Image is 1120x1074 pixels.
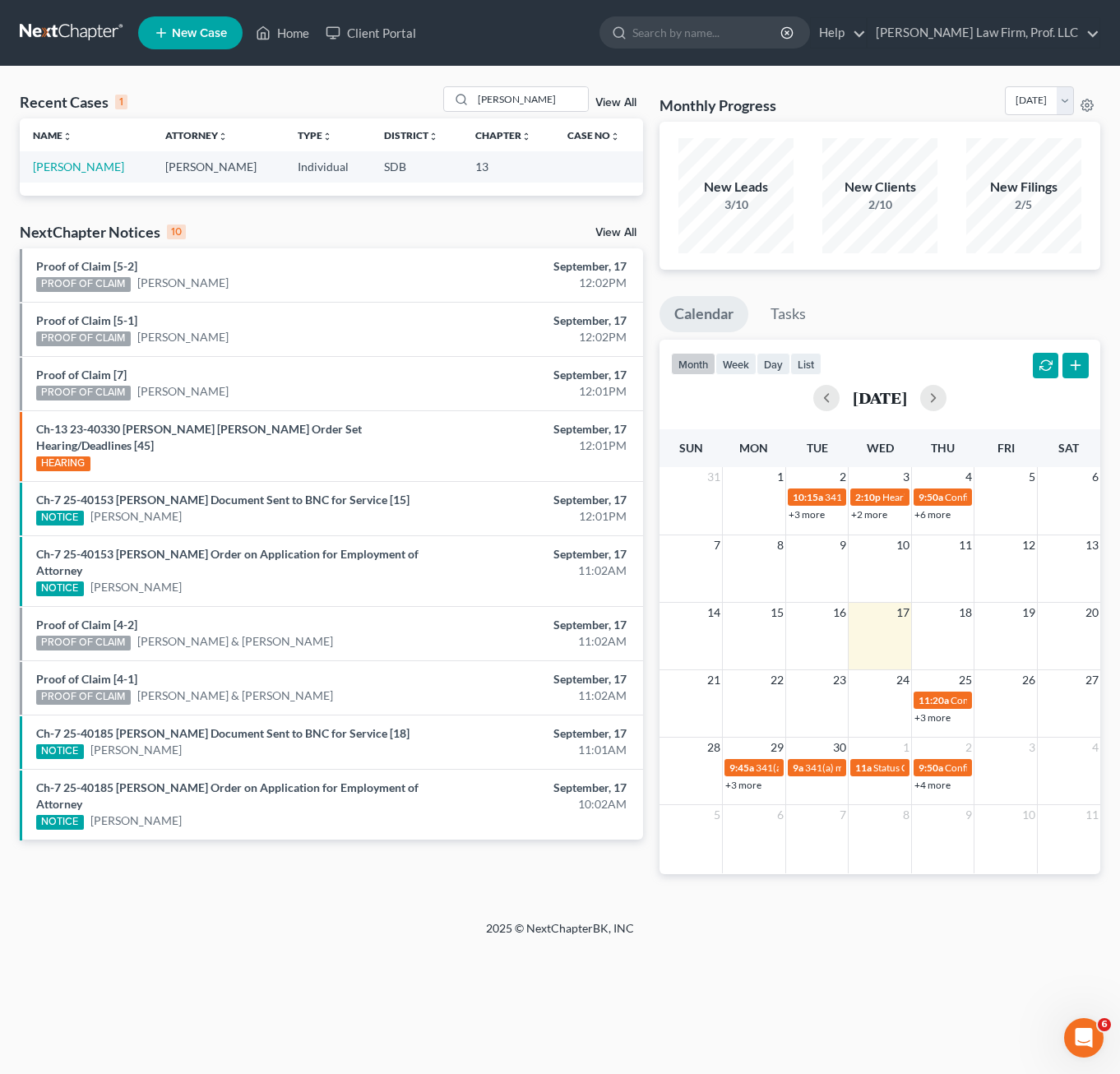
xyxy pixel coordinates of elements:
[595,97,636,109] a: View All
[853,389,907,406] h2: [DATE]
[36,456,90,471] div: HEARING
[1020,670,1037,690] span: 26
[441,383,627,400] div: 12:01PM
[793,491,823,503] span: 10:15a
[371,151,461,182] td: SDB
[997,441,1015,455] span: Fri
[441,725,627,742] div: September, 17
[901,805,911,825] span: 8
[36,259,137,273] a: Proof of Claim [5-2]
[172,27,227,39] span: New Case
[165,129,228,141] a: Attorneyunfold_more
[36,368,127,382] a: Proof of Claim [7]
[441,275,627,291] div: 12:02PM
[678,178,794,197] div: New Leads
[1027,738,1037,757] span: 3
[882,491,1011,503] span: Hearing for [PERSON_NAME]
[1084,805,1100,825] span: 11
[914,779,951,791] a: +4 more
[811,18,866,48] a: Help
[137,275,229,291] a: [PERSON_NAME]
[441,329,627,345] div: 12:02PM
[441,671,627,687] div: September, 17
[1090,738,1100,757] span: 4
[36,780,419,811] a: Ch-7 25-40185 [PERSON_NAME] Order on Application for Employment of Attorney
[769,603,785,623] span: 15
[873,762,1089,774] span: Status Conference for [PERSON_NAME] Sons, Inc.
[90,742,182,758] a: [PERSON_NAME]
[441,437,627,454] div: 12:01PM
[152,151,285,182] td: [PERSON_NAME]
[462,151,554,182] td: 13
[789,508,825,521] a: +3 more
[137,633,333,650] a: [PERSON_NAME] & [PERSON_NAME]
[715,353,757,375] button: week
[895,670,911,690] span: 24
[756,762,1002,774] span: 341(a) meeting for [PERSON_NAME] & [PERSON_NAME]
[632,17,783,48] input: Search by name...
[957,535,974,555] span: 11
[441,492,627,508] div: September, 17
[706,670,722,690] span: 21
[475,129,531,141] a: Chapterunfold_more
[757,353,790,375] button: day
[851,508,887,521] a: +2 more
[33,160,124,174] a: [PERSON_NAME]
[1020,603,1037,623] span: 19
[775,805,785,825] span: 6
[36,386,131,400] div: PROOF OF CLAIM
[739,441,768,455] span: Mon
[793,762,803,774] span: 9a
[671,353,715,375] button: month
[914,508,951,521] a: +6 more
[1084,603,1100,623] span: 20
[36,672,137,686] a: Proof of Claim [4-1]
[248,18,317,48] a: Home
[441,780,627,796] div: September, 17
[298,129,332,141] a: Typeunfold_more
[441,508,627,525] div: 12:01PM
[790,353,821,375] button: list
[931,441,955,455] span: Thu
[807,441,828,455] span: Tue
[36,815,84,830] div: NOTICE
[36,618,137,632] a: Proof of Claim [4-2]
[1098,1018,1111,1031] span: 6
[919,694,949,706] span: 11:20a
[919,762,943,774] span: 9:50a
[775,535,785,555] span: 8
[521,132,531,141] i: unfold_more
[137,687,333,704] a: [PERSON_NAME] & [PERSON_NAME]
[441,617,627,633] div: September, 17
[855,491,881,503] span: 2:10p
[678,197,794,213] div: 3/10
[36,277,131,292] div: PROOF OF CLAIM
[20,92,127,112] div: Recent Cases
[831,670,848,690] span: 23
[137,383,229,400] a: [PERSON_NAME]
[712,535,722,555] span: 7
[441,687,627,704] div: 11:02AM
[964,738,974,757] span: 2
[712,805,722,825] span: 5
[838,535,848,555] span: 9
[1027,467,1037,487] span: 5
[441,421,627,437] div: September, 17
[428,132,438,141] i: unfold_more
[895,535,911,555] span: 10
[769,738,785,757] span: 29
[855,762,872,774] span: 11a
[822,197,937,213] div: 2/10
[36,726,410,740] a: Ch-7 25-40185 [PERSON_NAME] Document Sent to BNC for Service [18]
[441,258,627,275] div: September, 17
[867,441,894,455] span: Wed
[441,546,627,562] div: September, 17
[91,920,1029,950] div: 2025 © NextChapterBK, INC
[36,422,362,452] a: Ch-13 23-40330 [PERSON_NAME] [PERSON_NAME] Order Set Hearing/Deadlines [45]
[706,738,722,757] span: 28
[36,744,84,759] div: NOTICE
[679,441,703,455] span: Sun
[473,87,588,111] input: Search by name...
[441,562,627,579] div: 11:02AM
[725,779,761,791] a: +3 more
